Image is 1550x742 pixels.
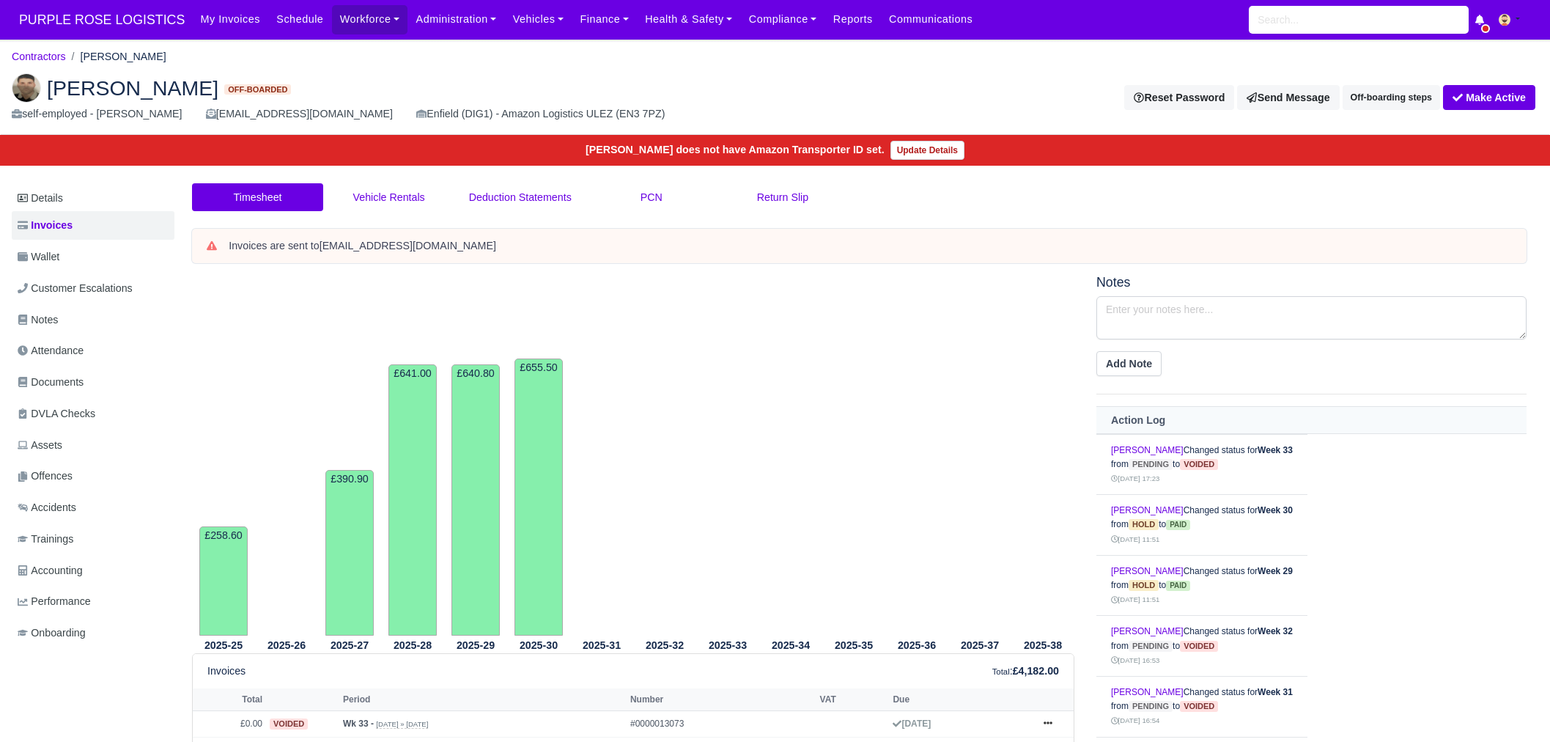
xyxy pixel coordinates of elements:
th: 2025-25 [192,636,255,654]
th: 2025-27 [318,636,381,654]
td: Changed status for from to [1096,495,1307,556]
span: voided [1180,459,1218,470]
a: Administration [407,5,504,34]
span: pending [1129,641,1173,652]
td: £0.00 [193,711,266,738]
a: [PERSON_NAME] [1111,505,1184,515]
th: Due [889,688,1030,710]
a: Finance [572,5,637,34]
a: Accidents [12,493,174,522]
a: Compliance [741,5,825,34]
th: Number [627,688,816,710]
th: VAT [816,688,890,710]
a: Return Slip [717,183,848,212]
span: Attendance [18,342,84,359]
td: £655.50 [514,359,563,636]
div: Hossein Ramezany [1,62,1549,135]
small: [DATE] 16:53 [1111,656,1159,664]
span: Assets [18,437,62,454]
th: 2025-38 [1011,636,1074,654]
small: [DATE] 11:51 [1111,535,1159,543]
small: [DATE] 11:51 [1111,595,1159,603]
span: Off-boarded [224,84,291,95]
span: voided [1180,641,1218,652]
a: Offences [12,462,174,491]
span: [PERSON_NAME] [47,78,218,98]
strong: [DATE] [893,719,931,729]
span: Notes [18,312,58,328]
span: pending [1129,701,1173,712]
span: voided [1180,701,1218,712]
span: Customer Escalations [18,280,133,297]
span: pending [1129,459,1173,470]
a: Accounting [12,556,174,585]
button: Reset Password [1124,85,1234,110]
a: PCN [586,183,717,212]
a: Deduction Statements [454,183,586,212]
strong: Week 33 [1258,445,1293,455]
a: PURPLE ROSE LOGISTICS [12,6,192,34]
a: Reports [825,5,881,34]
a: Invoices [12,211,174,240]
th: 2025-35 [822,636,885,654]
small: [DATE] 16:54 [1111,716,1159,724]
th: Total [193,688,266,710]
a: Vehicles [505,5,572,34]
small: [DATE] 17:23 [1111,474,1159,482]
span: PURPLE ROSE LOGISTICS [12,5,192,34]
span: hold [1129,580,1159,591]
div: self-employed - [PERSON_NAME] [12,106,182,122]
strong: Wk 33 - [343,719,374,729]
td: #0000013073 [627,711,816,738]
th: 2025-33 [696,636,759,654]
strong: Week 29 [1258,566,1293,576]
span: Wallet [18,249,59,265]
a: Schedule [268,5,331,34]
th: Period [339,688,627,710]
strong: Week 31 [1258,687,1293,697]
h6: Invoices [207,665,246,677]
div: Invoices are sent to [229,239,1512,254]
th: 2025-36 [885,636,948,654]
th: 2025-28 [381,636,444,654]
span: Documents [18,374,84,391]
td: Changed status for from to [1096,555,1307,616]
td: £640.80 [451,364,500,636]
button: Make Active [1443,85,1535,110]
a: Notes [12,306,174,334]
a: Assets [12,431,174,460]
a: Health & Safety [637,5,741,34]
button: Off-boarding steps [1343,85,1440,110]
div: Enfield (DIG1) - Amazon Logistics ULEZ (EN3 7PZ) [416,106,665,122]
td: Changed status for from to [1096,616,1307,677]
a: Contractors [12,51,66,62]
a: My Invoices [192,5,268,34]
input: Search... [1249,6,1469,34]
span: paid [1166,581,1190,591]
a: Customer Escalations [12,274,174,303]
a: [PERSON_NAME] [1111,445,1184,455]
span: Performance [18,593,91,610]
a: Workforce [332,5,408,34]
a: Update Details [890,141,964,160]
td: Changed status for from to [1096,676,1307,737]
a: Timesheet [192,183,323,212]
strong: £4,182.00 [1013,665,1059,677]
th: 2025-29 [444,636,507,654]
span: voided [270,719,308,730]
a: Trainings [12,525,174,554]
th: 2025-37 [948,636,1011,654]
div: [EMAIL_ADDRESS][DOMAIN_NAME] [206,106,393,122]
td: £641.00 [388,364,437,636]
h5: Notes [1096,275,1527,290]
span: Onboarding [18,625,86,642]
a: Send Message [1237,85,1339,110]
td: £390.90 [325,470,374,636]
span: Accidents [18,499,76,516]
strong: [EMAIL_ADDRESS][DOMAIN_NAME] [320,240,496,251]
th: Action Log [1096,407,1527,434]
a: Details [12,185,174,212]
small: [DATE] » [DATE] [376,720,428,729]
th: 2025-32 [633,636,696,654]
a: Performance [12,587,174,616]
